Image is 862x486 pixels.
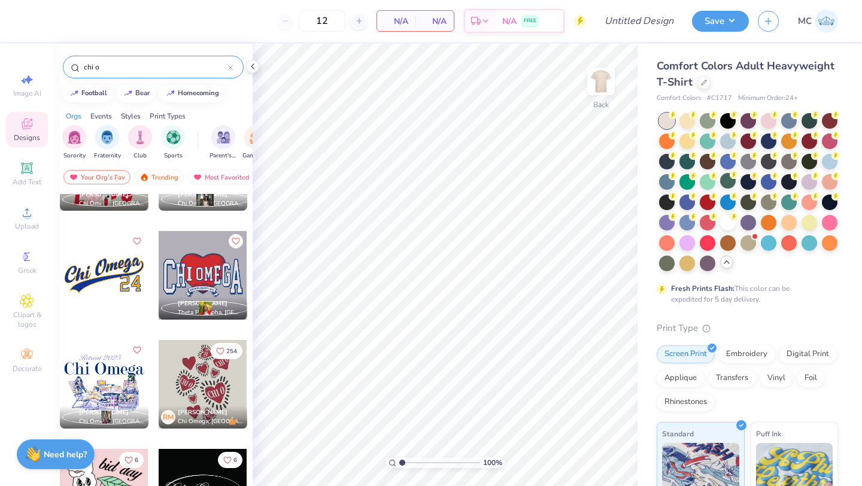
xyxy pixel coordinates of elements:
[133,151,147,160] span: Club
[166,90,175,97] img: trend_line.gif
[178,90,219,96] div: homecoming
[779,345,837,363] div: Digital Print
[101,130,114,144] img: Fraternity Image
[79,199,144,208] span: Chi Omega, [GEOGRAPHIC_DATA][US_STATE]
[657,93,701,104] span: Comfort Colors
[657,393,715,411] div: Rhinestones
[128,125,152,160] div: filter for Club
[166,130,180,144] img: Sports Image
[657,369,705,387] div: Applique
[595,9,683,33] input: Untitled Design
[178,199,242,208] span: Chi Omega, [GEOGRAPHIC_DATA]
[134,170,184,184] div: Trending
[226,348,237,354] span: 254
[178,417,242,426] span: Chi Omega, [GEOGRAPHIC_DATA]
[121,111,141,121] div: Styles
[760,369,793,387] div: Vinyl
[94,151,121,160] span: Fraternity
[128,125,152,160] button: filter button
[756,427,781,440] span: Puff Ink
[13,89,41,98] span: Image AI
[123,90,133,97] img: trend_line.gif
[178,190,227,199] span: [PERSON_NAME]
[242,125,270,160] div: filter for Game Day
[384,15,408,28] span: N/A
[135,90,150,96] div: bear
[798,14,812,28] span: MC
[233,457,237,463] span: 6
[662,427,694,440] span: Standard
[130,343,144,357] button: Like
[79,417,144,426] span: Chi Omega, [GEOGRAPHIC_DATA]
[692,11,749,32] button: Save
[63,170,130,184] div: Your Org's Fav
[79,408,129,417] span: [PERSON_NAME]
[210,151,237,160] span: Parent's Weekend
[161,125,185,160] div: filter for Sports
[139,173,149,181] img: trending.gif
[671,284,734,293] strong: Fresh Prints Flash:
[161,125,185,160] button: filter button
[210,125,237,160] button: filter button
[69,173,78,181] img: most_fav.gif
[242,151,270,160] span: Game Day
[708,369,756,387] div: Transfers
[68,130,81,144] img: Sorority Image
[18,266,37,275] span: Greek
[589,69,613,93] img: Back
[135,457,138,463] span: 6
[159,84,224,102] button: homecoming
[593,99,609,110] div: Back
[217,130,230,144] img: Parent's Weekend Image
[83,61,228,73] input: Try "Alpha"
[63,151,86,160] span: Sorority
[90,111,112,121] div: Events
[657,345,715,363] div: Screen Print
[187,170,255,184] div: Most Favorited
[94,125,121,160] button: filter button
[15,221,39,231] span: Upload
[423,15,447,28] span: N/A
[738,93,798,104] span: Minimum Order: 24 +
[66,111,81,121] div: Orgs
[211,343,242,359] button: Like
[62,125,86,160] div: filter for Sorority
[14,133,40,142] span: Designs
[94,125,121,160] div: filter for Fraternity
[13,177,41,187] span: Add Text
[524,17,536,25] span: FREE
[161,410,175,424] div: RM
[657,321,838,335] div: Print Type
[63,84,113,102] button: football
[718,345,775,363] div: Embroidery
[815,10,838,33] img: Maddy Clark
[81,90,107,96] div: football
[178,308,242,317] span: Theta Phi Alpha, [GEOGRAPHIC_DATA]
[13,364,41,373] span: Decorate
[299,10,345,32] input: – –
[798,10,838,33] a: MC
[178,299,227,308] span: [PERSON_NAME]
[797,369,825,387] div: Foil
[707,93,732,104] span: # C1717
[79,190,129,199] span: [PERSON_NAME]
[671,283,818,305] div: This color can be expedited for 5 day delivery.
[117,84,155,102] button: bear
[657,59,834,89] span: Comfort Colors Adult Heavyweight T-Shirt
[150,111,186,121] div: Print Types
[119,452,144,468] button: Like
[250,130,263,144] img: Game Day Image
[218,452,242,468] button: Like
[178,408,227,417] span: [PERSON_NAME]
[210,125,237,160] div: filter for Parent's Weekend
[229,234,243,248] button: Like
[242,125,270,160] button: filter button
[193,173,202,181] img: most_fav.gif
[130,234,144,248] button: Like
[502,15,517,28] span: N/A
[483,457,502,468] span: 100 %
[69,90,79,97] img: trend_line.gif
[6,310,48,329] span: Clipart & logos
[164,151,183,160] span: Sports
[62,125,86,160] button: filter button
